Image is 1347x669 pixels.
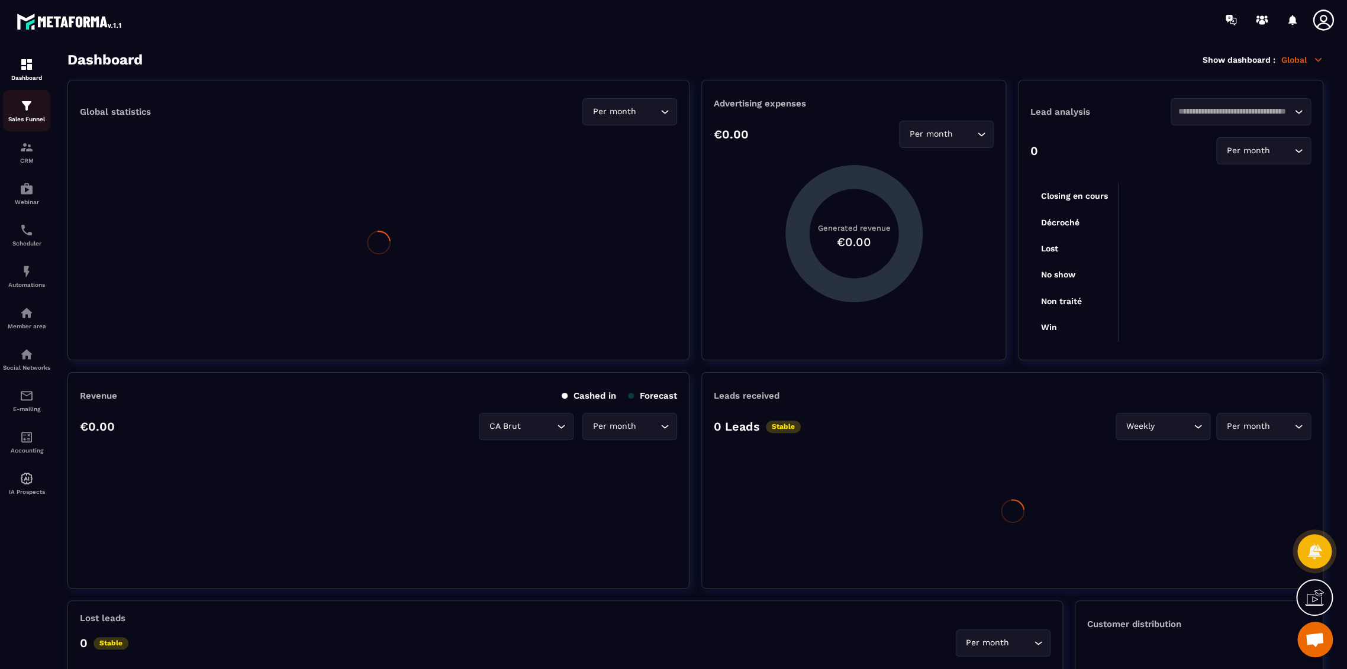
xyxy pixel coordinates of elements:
[1030,144,1038,158] p: 0
[1116,413,1210,440] div: Search for option
[582,413,677,440] div: Search for option
[20,182,34,196] img: automations
[3,131,50,173] a: formationformationCRM
[20,99,34,113] img: formation
[562,390,616,401] p: Cashed in
[20,223,34,237] img: scheduler
[1224,144,1272,157] span: Per month
[3,406,50,412] p: E-mailing
[582,98,677,125] div: Search for option
[3,380,50,421] a: emailemailE-mailing
[17,11,123,32] img: logo
[590,420,639,433] span: Per month
[1297,622,1333,657] a: Mở cuộc trò chuyện
[3,49,50,90] a: formationformationDashboard
[1040,218,1079,227] tspan: Décroché
[1040,322,1056,332] tspan: Win
[714,419,760,434] p: 0 Leads
[766,421,801,433] p: Stable
[20,389,34,403] img: email
[3,256,50,297] a: automationsautomationsAutomations
[20,264,34,279] img: automations
[20,471,34,486] img: automations
[80,106,151,117] p: Global statistics
[3,421,50,463] a: accountantaccountantAccounting
[20,57,34,72] img: formation
[1272,144,1291,157] input: Search for option
[907,128,955,141] span: Per month
[3,199,50,205] p: Webinar
[714,390,779,401] p: Leads received
[20,347,34,361] img: social-network
[94,637,128,649] p: Stable
[1203,55,1275,64] p: Show dashboard :
[3,447,50,454] p: Accounting
[486,420,523,433] span: CA Brut
[3,489,50,495] p: IA Prospects
[3,173,50,214] a: automationsautomationsWebinar
[20,140,34,154] img: formation
[3,240,50,247] p: Scheduler
[1157,420,1191,433] input: Search for option
[1040,191,1107,201] tspan: Closing en cours
[1224,420,1272,433] span: Per month
[963,636,1012,649] span: Per month
[1040,296,1081,306] tspan: Non traité
[80,390,117,401] p: Revenue
[80,636,88,650] p: 0
[1216,137,1311,164] div: Search for option
[3,157,50,164] p: CRM
[3,90,50,131] a: formationformationSales Funnel
[67,51,143,68] h3: Dashboard
[1216,413,1311,440] div: Search for option
[714,127,749,141] p: €0.00
[3,282,50,288] p: Automations
[714,98,994,109] p: Advertising expenses
[639,105,658,118] input: Search for option
[1040,270,1075,279] tspan: No show
[1281,54,1323,65] p: Global
[639,420,658,433] input: Search for option
[80,613,125,623] p: Lost leads
[955,128,974,141] input: Search for option
[3,323,50,329] p: Member area
[3,364,50,371] p: Social Networks
[479,413,573,440] div: Search for option
[1040,244,1058,253] tspan: Lost
[3,338,50,380] a: social-networksocial-networkSocial Networks
[3,116,50,122] p: Sales Funnel
[523,420,554,433] input: Search for option
[3,75,50,81] p: Dashboard
[899,121,994,148] div: Search for option
[628,390,677,401] p: Forecast
[1012,636,1031,649] input: Search for option
[1178,105,1291,118] input: Search for option
[1272,420,1291,433] input: Search for option
[1087,619,1311,629] p: Customer distribution
[20,306,34,320] img: automations
[3,297,50,338] a: automationsautomationsMember area
[80,419,115,434] p: €0.00
[956,629,1050,657] div: Search for option
[1123,420,1157,433] span: Weekly
[1171,98,1311,125] div: Search for option
[590,105,639,118] span: Per month
[1030,106,1171,117] p: Lead analysis
[3,214,50,256] a: schedulerschedulerScheduler
[20,430,34,444] img: accountant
